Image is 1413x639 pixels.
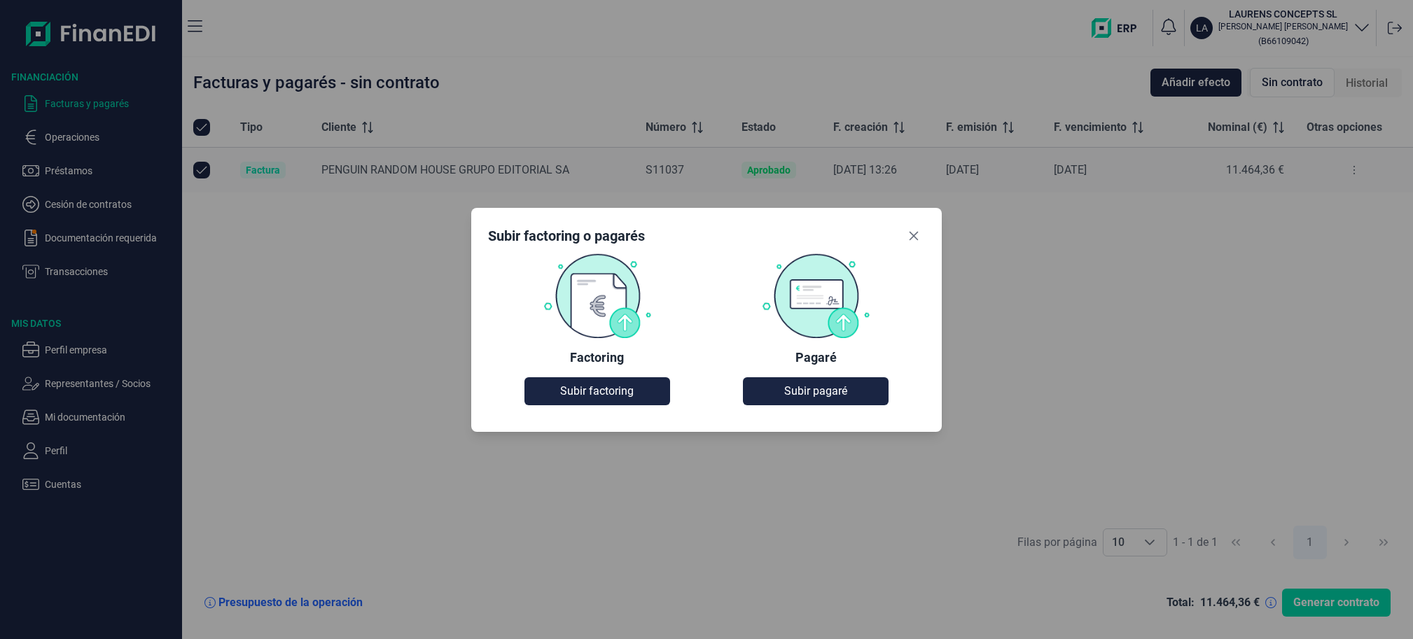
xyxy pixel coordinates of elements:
[761,253,870,338] img: Pagaré
[543,253,652,338] img: Factoring
[488,226,645,246] div: Subir factoring o pagarés
[524,377,670,405] button: Subir factoring
[743,377,889,405] button: Subir pagaré
[784,383,847,400] span: Subir pagaré
[560,383,634,400] span: Subir factoring
[570,349,624,366] div: Factoring
[795,349,837,366] div: Pagaré
[903,225,925,247] button: Close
